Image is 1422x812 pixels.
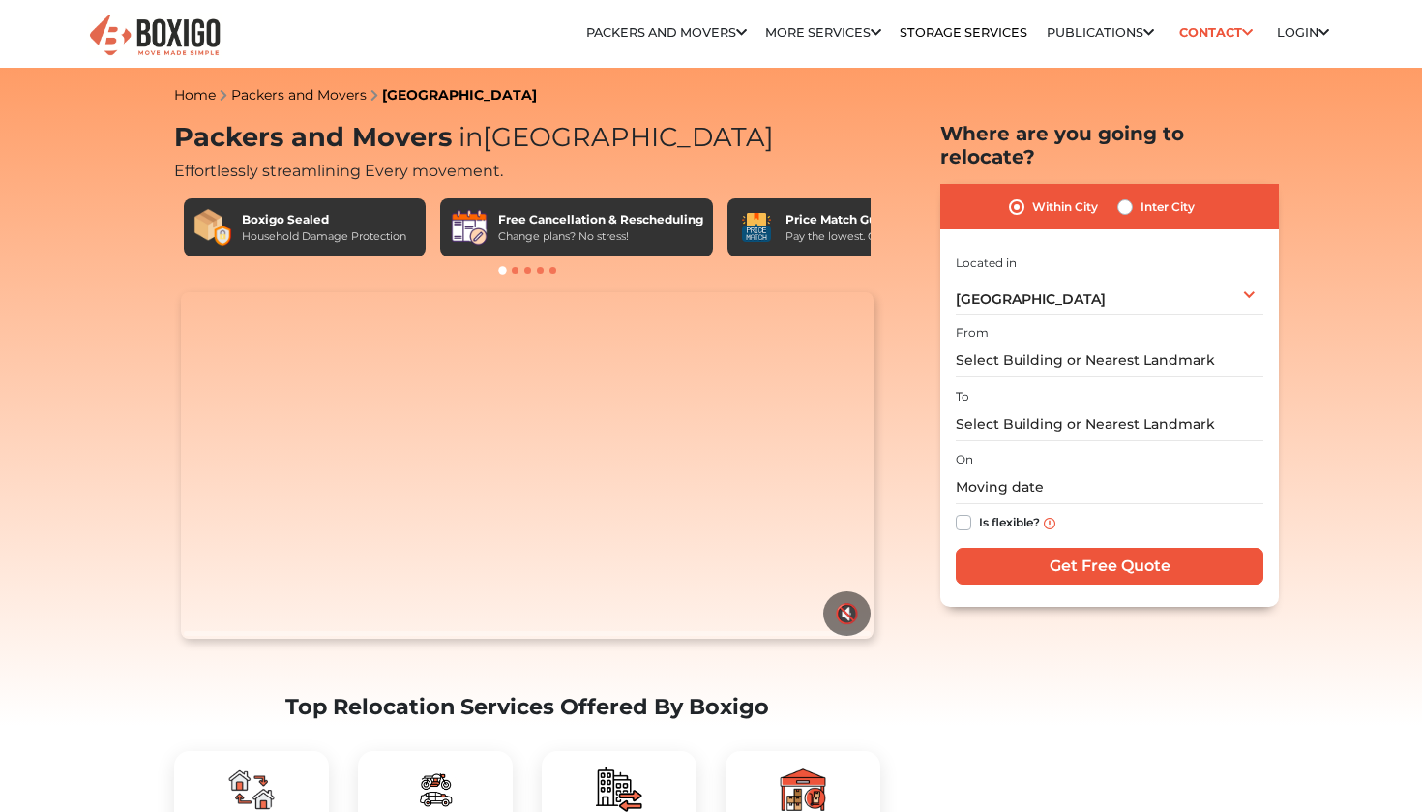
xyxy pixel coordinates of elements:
div: Boxigo Sealed [242,211,406,228]
input: Moving date [956,470,1263,504]
input: Get Free Quote [956,548,1263,585]
h1: Packers and Movers [174,122,880,154]
img: Free Cancellation & Rescheduling [450,208,489,247]
button: 🔇 [823,591,871,636]
div: Pay the lowest. Guaranteed! [785,228,933,245]
label: On [956,451,973,468]
h2: Where are you going to relocate? [940,122,1279,168]
video: Your browser does not support the video tag. [181,292,873,639]
div: Price Match Guarantee [785,211,933,228]
div: Household Damage Protection [242,228,406,245]
label: Within City [1032,195,1098,219]
a: Packers and Movers [586,25,747,40]
h2: Top Relocation Services Offered By Boxigo [174,694,880,720]
img: Price Match Guarantee [737,208,776,247]
label: Is flexible? [979,511,1040,531]
input: Select Building or Nearest Landmark [956,407,1263,441]
span: [GEOGRAPHIC_DATA] [452,121,774,153]
a: Contact [1172,17,1259,47]
a: More services [765,25,881,40]
a: [GEOGRAPHIC_DATA] [382,86,537,104]
a: Login [1277,25,1329,40]
img: Boxigo [87,13,222,60]
label: Inter City [1141,195,1195,219]
img: info [1044,518,1055,529]
label: Located in [956,255,1017,272]
label: To [956,388,969,406]
a: Packers and Movers [231,86,367,104]
div: Free Cancellation & Rescheduling [498,211,703,228]
span: [GEOGRAPHIC_DATA] [956,290,1106,308]
img: Boxigo Sealed [193,208,232,247]
a: Storage Services [900,25,1027,40]
a: Home [174,86,216,104]
span: in [459,121,483,153]
a: Publications [1047,25,1154,40]
span: Effortlessly streamlining Every movement. [174,162,503,180]
div: Change plans? No stress! [498,228,703,245]
label: From [956,324,989,342]
input: Select Building or Nearest Landmark [956,344,1263,377]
